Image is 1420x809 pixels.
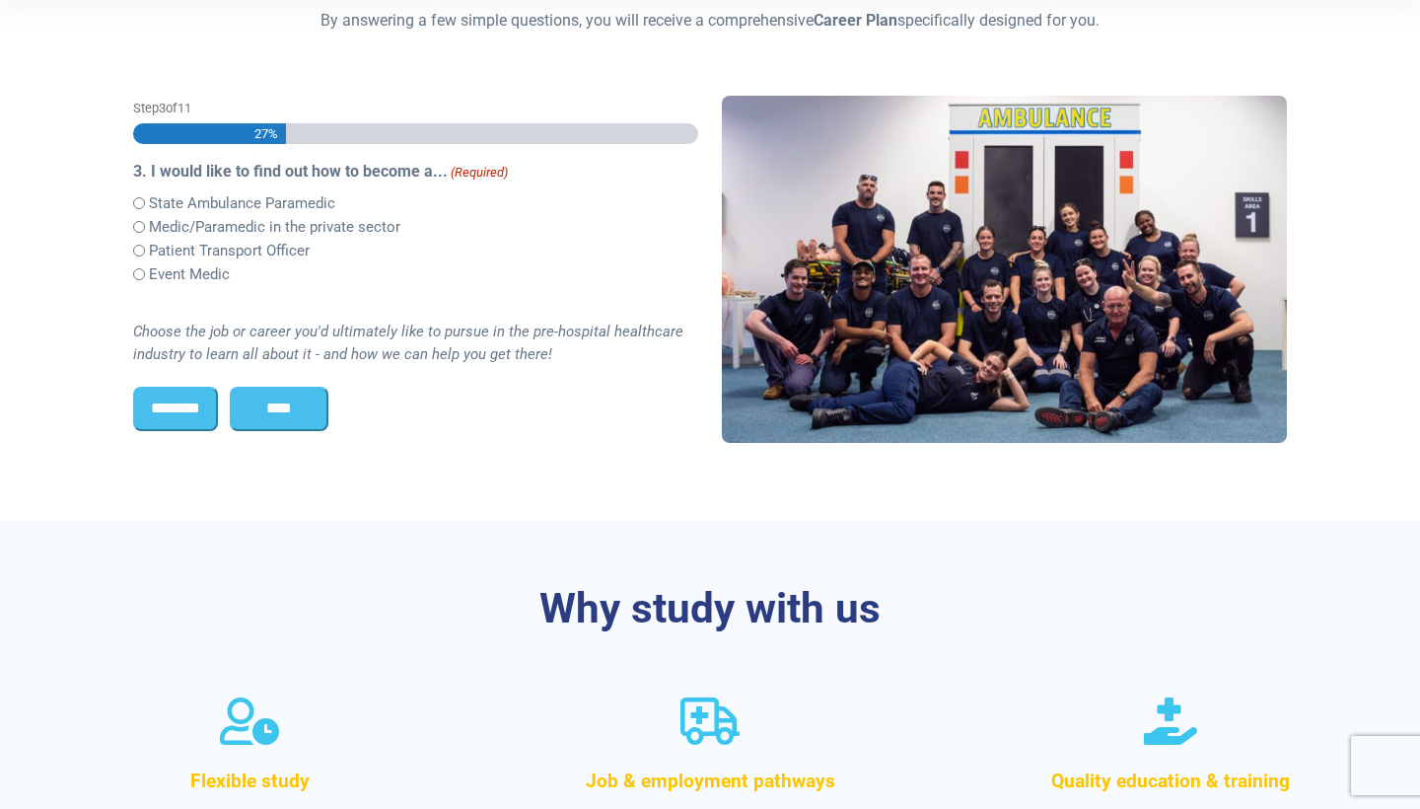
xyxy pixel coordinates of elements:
label: State Ambulance Paramedic [149,192,335,215]
span: (Required) [450,163,509,183]
span: Flexible study [190,770,310,792]
span: 27% [252,123,278,144]
label: Medic/Paramedic in the private sector [149,216,400,239]
p: Step of [133,99,698,117]
h3: Why study with us [133,584,1287,634]
span: 3 [159,101,166,115]
p: By answering a few simple questions, you will receive a comprehensive specifically designed for you. [133,9,1287,33]
span: Job & employment pathways [586,770,835,792]
span: Quality education & training [1051,770,1290,792]
label: Patient Transport Officer [149,240,310,262]
i: Choose the job or career you'd ultimately like to pursue in the pre-hospital healthcare industry ... [133,323,683,363]
label: Event Medic [149,263,230,286]
strong: Career Plan [814,11,897,30]
span: 11 [177,101,191,115]
legend: 3. I would like to find out how to become a... [133,160,698,184]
